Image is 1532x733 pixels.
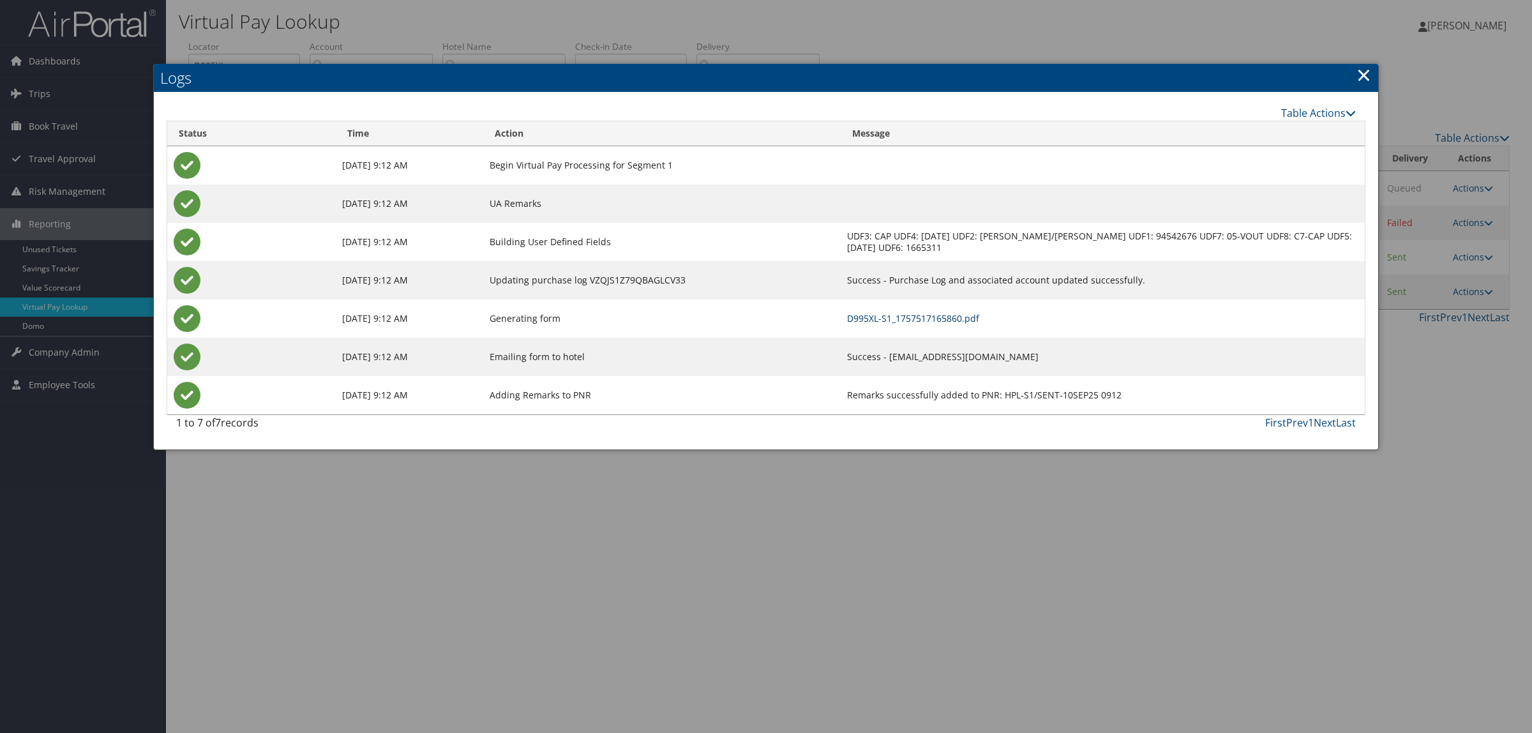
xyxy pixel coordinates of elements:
a: Table Actions [1281,106,1356,120]
a: First [1265,416,1286,430]
td: [DATE] 9:12 AM [336,146,483,185]
a: Close [1356,62,1371,87]
a: Prev [1286,416,1308,430]
a: Next [1314,416,1336,430]
td: UA Remarks [483,185,841,223]
h2: Logs [154,64,1378,92]
a: Last [1336,416,1356,430]
th: Time: activate to sort column ascending [336,121,483,146]
td: Begin Virtual Pay Processing for Segment 1 [483,146,841,185]
td: [DATE] 9:12 AM [336,185,483,223]
td: UDF3: CAP UDF4: [DATE] UDF2: [PERSON_NAME]/[PERSON_NAME] UDF1: 94542676 UDF7: 05-VOUT UDF8: C7-CA... [841,223,1365,261]
td: Success - Purchase Log and associated account updated successfully. [841,261,1365,299]
th: Action: activate to sort column ascending [483,121,841,146]
th: Status: activate to sort column ascending [167,121,336,146]
td: Adding Remarks to PNR [483,376,841,414]
td: [DATE] 9:12 AM [336,261,483,299]
td: Emailing form to hotel [483,338,841,376]
td: [DATE] 9:12 AM [336,223,483,261]
td: [DATE] 9:12 AM [336,299,483,338]
span: 7 [215,416,221,430]
a: D995XL-S1_1757517165860.pdf [847,312,979,324]
td: [DATE] 9:12 AM [336,338,483,376]
td: Remarks successfully added to PNR: HPL-S1/SENT-10SEP25 0912 [841,376,1365,414]
td: Success - [EMAIL_ADDRESS][DOMAIN_NAME] [841,338,1365,376]
td: Updating purchase log VZQJS1Z79QBAGLCV33 [483,261,841,299]
td: Building User Defined Fields [483,223,841,261]
td: Generating form [483,299,841,338]
a: 1 [1308,416,1314,430]
td: [DATE] 9:12 AM [336,376,483,414]
th: Message: activate to sort column ascending [841,121,1365,146]
div: 1 to 7 of records [176,415,457,437]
